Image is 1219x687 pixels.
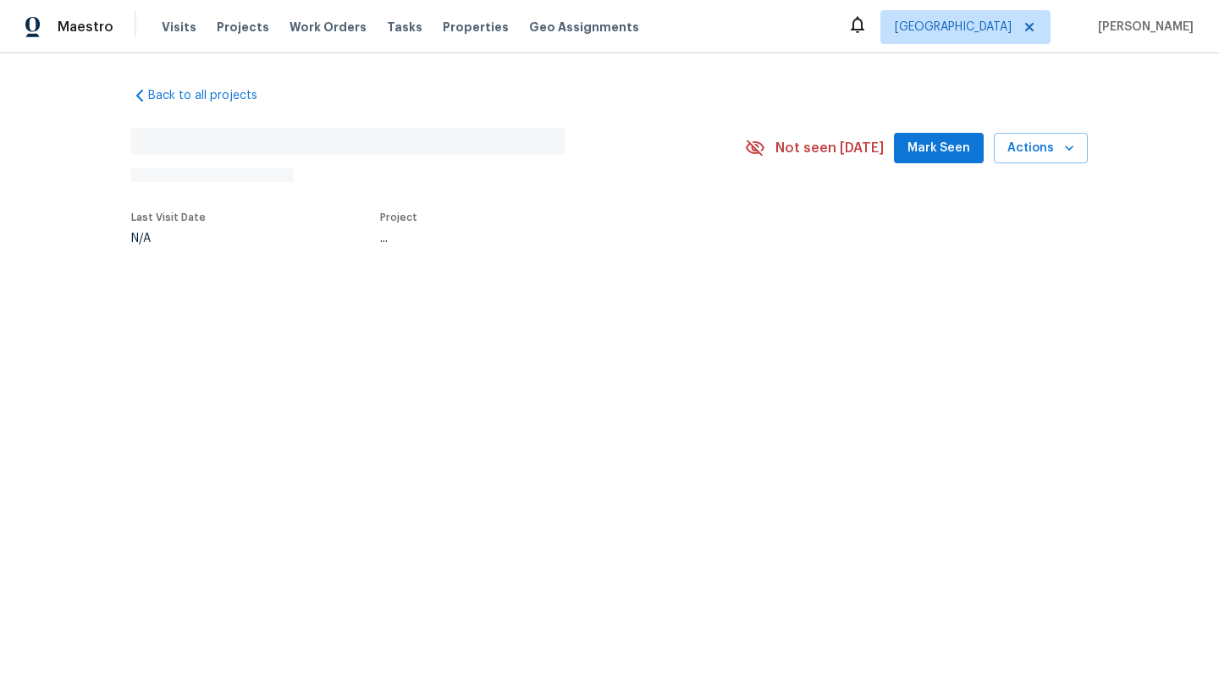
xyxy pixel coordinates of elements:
[1007,138,1074,159] span: Actions
[58,19,113,36] span: Maestro
[290,19,367,36] span: Work Orders
[380,212,417,223] span: Project
[907,138,970,159] span: Mark Seen
[131,233,206,245] div: N/A
[162,19,196,36] span: Visits
[529,19,639,36] span: Geo Assignments
[131,212,206,223] span: Last Visit Date
[380,233,705,245] div: ...
[894,133,984,164] button: Mark Seen
[1091,19,1194,36] span: [PERSON_NAME]
[387,21,422,33] span: Tasks
[775,140,884,157] span: Not seen [DATE]
[217,19,269,36] span: Projects
[443,19,509,36] span: Properties
[895,19,1012,36] span: [GEOGRAPHIC_DATA]
[131,87,294,104] a: Back to all projects
[994,133,1088,164] button: Actions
